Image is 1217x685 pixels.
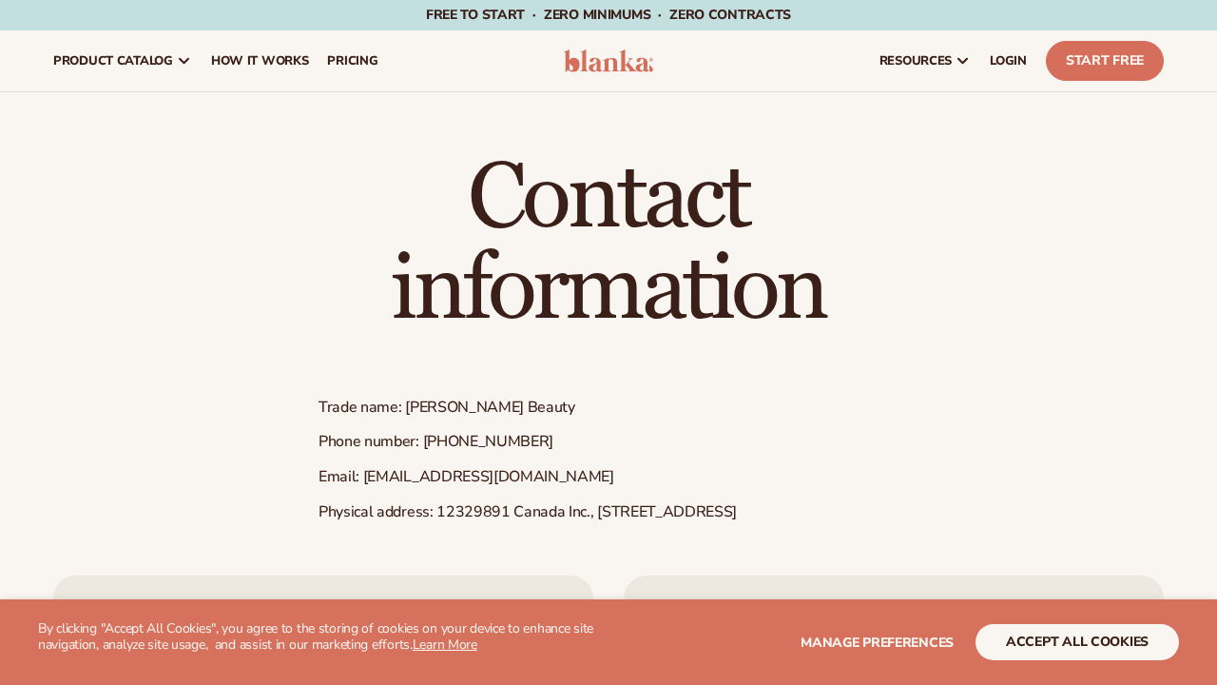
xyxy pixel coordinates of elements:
[980,30,1036,91] a: LOGIN
[870,30,980,91] a: resources
[319,153,898,336] h1: Contact information
[879,53,952,68] span: resources
[44,30,202,91] a: product catalog
[976,624,1179,660] button: accept all cookies
[318,30,387,91] a: pricing
[319,502,898,522] p: Physical address: 12329891 Canada Inc., [STREET_ADDRESS]
[801,634,954,652] span: Manage preferences
[1046,41,1164,81] a: Start Free
[801,624,954,660] button: Manage preferences
[319,432,898,452] p: Phone number: [PHONE_NUMBER]
[319,467,898,487] p: Email: [EMAIL_ADDRESS][DOMAIN_NAME]
[319,398,898,418] p: Trade name: [PERSON_NAME] Beauty
[426,6,791,24] span: Free to start · ZERO minimums · ZERO contracts
[38,621,608,654] p: By clicking "Accept All Cookies", you agree to the storing of cookies on your device to enhance s...
[327,53,377,68] span: pricing
[990,53,1027,68] span: LOGIN
[564,49,653,72] img: logo
[202,30,319,91] a: How It Works
[211,53,309,68] span: How It Works
[413,636,477,654] a: Learn More
[53,53,173,68] span: product catalog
